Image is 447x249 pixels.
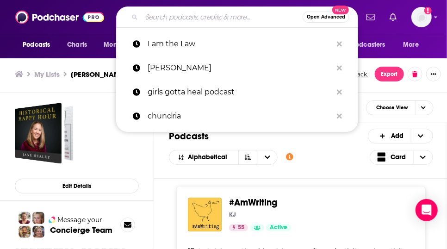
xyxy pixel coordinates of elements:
[424,7,432,14] svg: Add a profile image
[169,131,360,142] h1: Podcasts
[258,150,277,164] button: open menu
[411,7,432,27] img: User Profile
[368,129,433,143] button: + Add
[57,215,102,224] span: Message your
[15,179,139,193] button: Edit Details
[97,36,149,54] button: open menu
[104,38,137,51] span: Monitoring
[50,225,112,235] h3: Concierge Team
[229,198,277,208] a: #AmWriting
[16,36,62,54] button: open menu
[229,211,236,218] p: KJ
[286,153,293,162] a: Show additional information
[19,212,31,224] img: Sydney Profile
[397,36,431,54] button: open menu
[363,9,379,25] a: Show notifications dropdown
[411,7,432,27] button: Show profile menu
[369,102,415,114] span: Choose View
[116,56,358,80] a: [PERSON_NAME]
[67,38,87,51] span: Charts
[148,32,332,56] p: I am the Law
[303,12,349,23] button: Open AdvancedNew
[142,10,303,25] input: Search podcasts, credits, & more...
[148,80,332,104] p: girls gotta heal podcast
[23,38,50,51] span: Podcasts
[335,36,399,54] button: open menu
[404,38,419,51] span: More
[416,199,438,221] div: Open Intercom Messenger
[32,212,44,224] img: Jules Profile
[148,56,332,80] p: megan walsh
[370,150,434,165] button: Choose View
[307,15,345,19] span: Open Advanced
[116,32,358,56] a: I am the Law
[188,198,222,231] img: #AmWriting
[71,70,275,79] h3: [PERSON_NAME] Marketing- [PERSON_NAME] - [DATE] (Copy)
[386,9,400,25] a: Show notifications dropdown
[148,104,332,128] p: chundria
[375,67,404,81] button: Export
[15,8,104,26] img: Podchaser - Follow, Share and Rate Podcasts
[32,226,44,238] img: Barbara Profile
[391,133,404,139] span: Add
[34,70,60,79] a: My Lists
[116,6,358,28] div: Search podcasts, credits, & more...
[332,6,349,14] span: New
[15,103,76,164] a: Caitlin Hamilton Marketing- Ginny Kubitz Moyer - August 15, 2025 (Copy)
[266,224,291,231] a: Active
[270,223,287,232] span: Active
[188,154,231,161] span: Alphabetical
[391,154,406,161] span: Card
[169,150,278,165] h2: Choose List sort
[238,223,244,232] span: 55
[341,38,385,51] span: For Podcasters
[229,197,277,208] span: #AmWriting
[19,226,31,238] img: Jon Profile
[366,100,434,115] button: Choose View
[238,150,258,164] button: Sort Direction
[116,104,358,128] a: chundria
[411,7,432,27] span: Logged in as csummie
[169,154,238,161] button: open menu
[229,224,248,231] a: 55
[116,80,358,104] a: girls gotta heal podcast
[426,67,441,81] button: Show More Button
[61,36,93,54] a: Charts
